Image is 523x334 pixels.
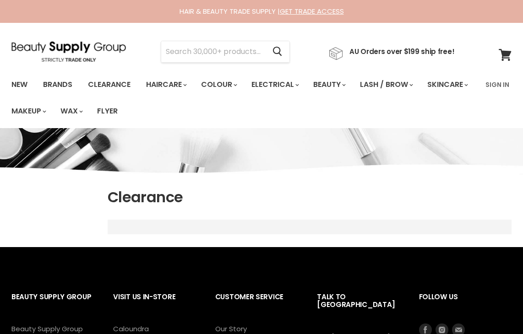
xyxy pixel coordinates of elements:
[113,286,196,323] h2: Visit Us In-Store
[161,41,265,62] input: Search
[477,291,514,325] iframe: Gorgias live chat messenger
[353,75,419,94] a: Lash / Brow
[161,41,290,63] form: Product
[280,6,344,16] a: GET TRADE ACCESS
[265,41,289,62] button: Search
[317,286,400,332] h2: Talk to [GEOGRAPHIC_DATA]
[81,75,137,94] a: Clearance
[36,75,79,94] a: Brands
[108,188,512,207] h1: Clearance
[420,75,474,94] a: Skincare
[5,102,52,121] a: Makeup
[215,286,299,323] h2: Customer Service
[113,324,149,334] a: Caloundra
[11,286,95,323] h2: Beauty Supply Group
[5,71,480,124] ul: Main menu
[90,102,125,121] a: Flyer
[306,75,351,94] a: Beauty
[139,75,192,94] a: Haircare
[5,75,34,94] a: New
[419,286,512,323] h2: Follow us
[480,75,515,94] a: Sign In
[245,75,305,94] a: Electrical
[215,324,247,334] a: Our Story
[194,75,243,94] a: Colour
[54,102,88,121] a: Wax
